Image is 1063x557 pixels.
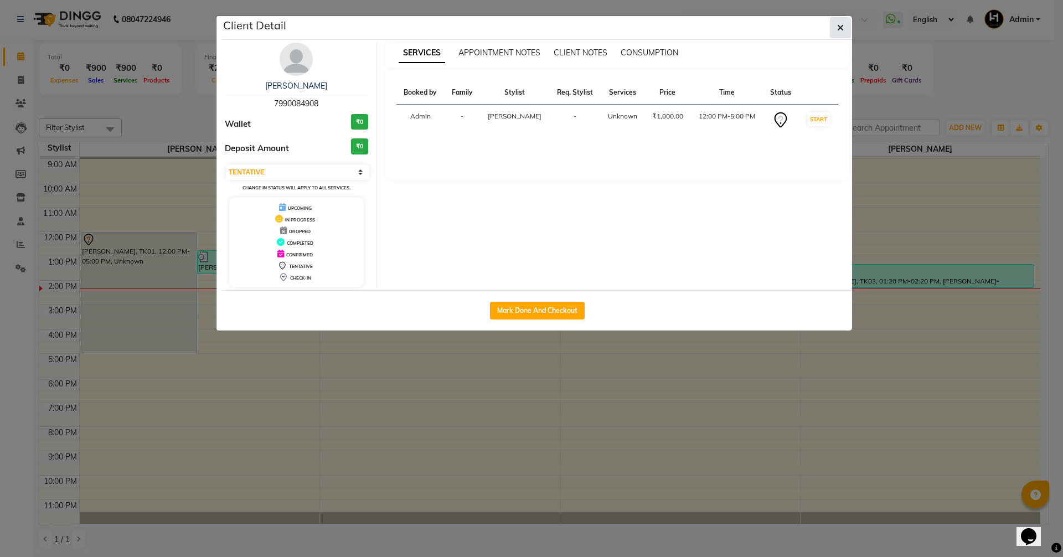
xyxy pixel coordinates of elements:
[242,185,350,190] small: Change in status will apply to all services.
[763,81,798,105] th: Status
[445,81,480,105] th: Family
[225,142,289,155] span: Deposit Amount
[223,17,286,34] h5: Client Detail
[225,118,251,131] span: Wallet
[290,275,311,281] span: CHECK-IN
[280,43,313,76] img: avatar
[607,111,638,121] div: Unknown
[554,48,607,58] span: CLIENT NOTES
[644,81,690,105] th: Price
[445,105,480,136] td: -
[289,229,311,234] span: DROPPED
[651,111,684,121] div: ₹1,000.00
[285,217,315,223] span: IN PROGRESS
[286,252,313,257] span: CONFIRMED
[458,48,540,58] span: APPOINTMENT NOTES
[265,81,327,91] a: [PERSON_NAME]
[396,81,445,105] th: Booked by
[289,264,313,269] span: TENTATIVE
[601,81,645,105] th: Services
[274,99,318,109] span: 7990084908
[621,48,678,58] span: CONSUMPTION
[690,105,763,136] td: 12:00 PM-5:00 PM
[1016,513,1052,546] iframe: chat widget
[690,81,763,105] th: Time
[351,138,368,154] h3: ₹0
[549,105,600,136] td: -
[490,302,585,319] button: Mark Done And Checkout
[288,205,312,211] span: UPCOMING
[396,105,445,136] td: Admin
[399,43,445,63] span: SERVICES
[287,240,313,246] span: COMPLETED
[351,114,368,130] h3: ₹0
[488,112,541,120] span: [PERSON_NAME]
[480,81,549,105] th: Stylist
[807,112,830,126] button: START
[549,81,600,105] th: Req. Stylist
